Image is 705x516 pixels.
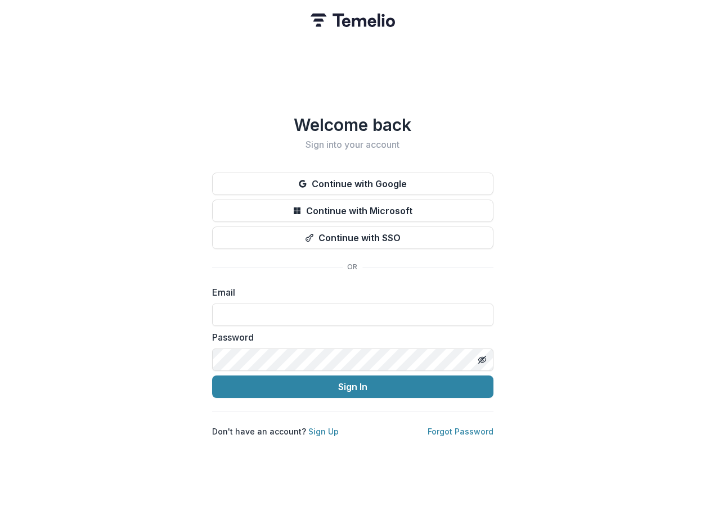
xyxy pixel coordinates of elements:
[428,427,493,436] a: Forgot Password
[212,426,339,437] p: Don't have an account?
[308,427,339,436] a: Sign Up
[212,200,493,222] button: Continue with Microsoft
[212,227,493,249] button: Continue with SSO
[473,351,491,369] button: Toggle password visibility
[311,13,395,27] img: Temelio
[212,286,487,299] label: Email
[212,173,493,195] button: Continue with Google
[212,115,493,135] h1: Welcome back
[212,139,493,150] h2: Sign into your account
[212,331,487,344] label: Password
[212,375,493,398] button: Sign In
